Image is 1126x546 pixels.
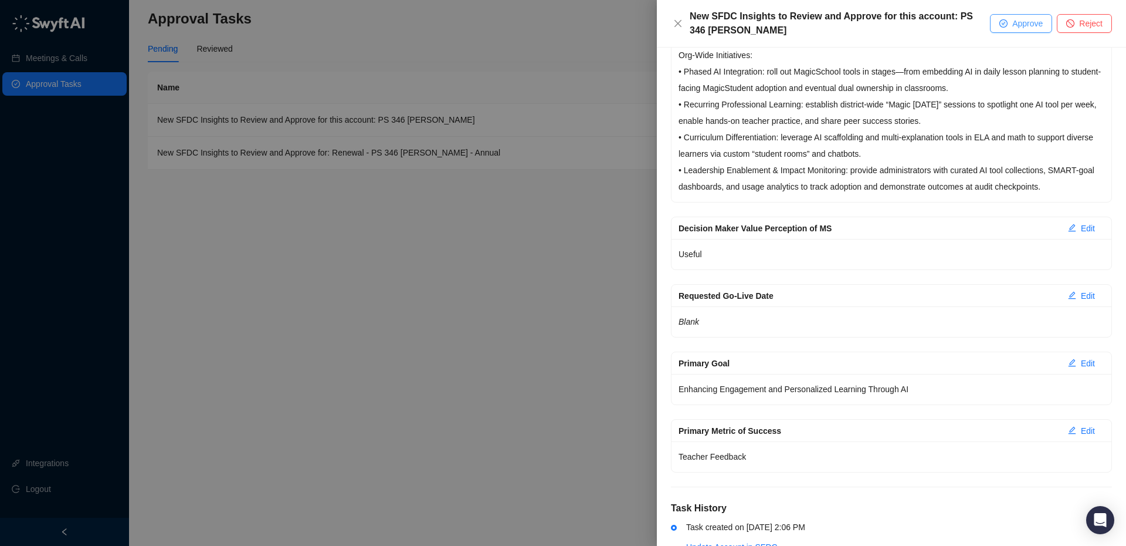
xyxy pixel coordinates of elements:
[1081,357,1095,370] span: Edit
[671,501,1112,515] h5: Task History
[679,246,1104,262] p: Useful
[1012,17,1043,30] span: Approve
[679,357,1059,370] div: Primary Goal
[1066,19,1074,28] span: stop
[679,47,1104,195] p: Org-Wide Initiatives: • Phased AI Integration: roll out MagicSchool tools in stages—from embeddin...
[1081,222,1095,235] span: Edit
[1068,291,1076,299] span: edit
[1081,424,1095,437] span: Edit
[1059,354,1104,373] button: Edit
[1059,287,1104,305] button: Edit
[671,16,685,31] button: Close
[999,19,1008,28] span: check-circle
[686,523,805,532] span: Task created on [DATE] 2:06 PM
[690,9,990,38] div: New SFDC Insights to Review and Approve for this account: PS 346 [PERSON_NAME]
[679,317,699,326] em: Blank
[673,19,683,28] span: close
[1059,422,1104,440] button: Edit
[1068,359,1076,367] span: edit
[1086,506,1114,534] div: Open Intercom Messenger
[1059,219,1104,238] button: Edit
[679,381,1104,397] p: Enhancing Engagement and Personalized Learning Through AI
[1079,17,1103,30] span: Reject
[679,222,1059,235] div: Decision Maker Value Perception of MS
[1068,224,1076,232] span: edit
[1068,426,1076,434] span: edit
[679,449,1104,465] p: Teacher Feedback
[679,424,1059,437] div: Primary Metric of Success
[1057,14,1112,33] button: Reject
[990,14,1052,33] button: Approve
[679,289,1059,302] div: Requested Go-Live Date
[1081,289,1095,302] span: Edit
